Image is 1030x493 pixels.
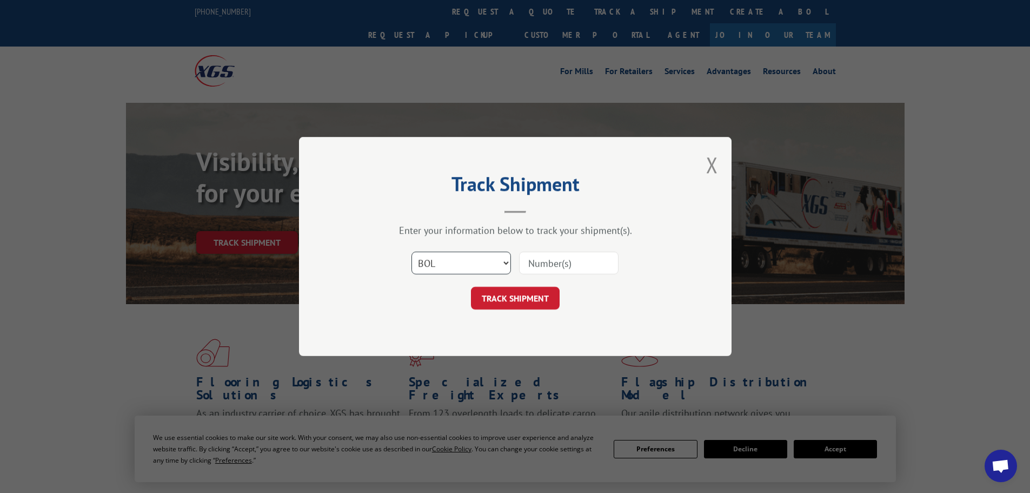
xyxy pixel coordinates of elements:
input: Number(s) [519,252,619,274]
button: TRACK SHIPMENT [471,287,560,310]
div: Open chat [985,450,1017,482]
div: Enter your information below to track your shipment(s). [353,224,677,236]
h2: Track Shipment [353,176,677,197]
button: Close modal [706,150,718,179]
